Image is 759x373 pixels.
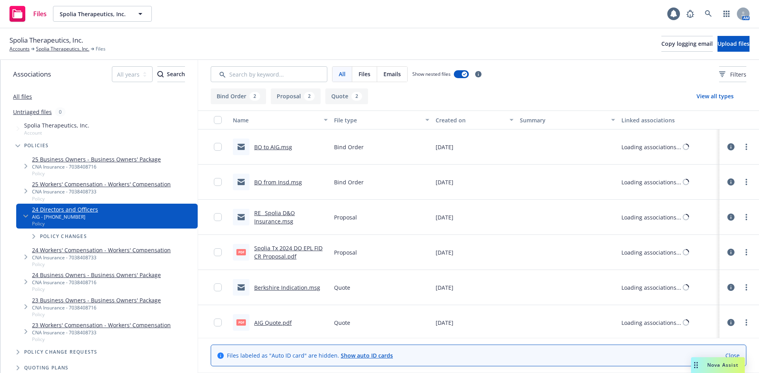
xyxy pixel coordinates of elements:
a: 25 Business Owners - Business Owners' Package [32,155,161,163]
div: CNA Insurance - 7038408716 [32,304,161,311]
span: Policy [32,311,161,318]
button: Quote [325,88,368,104]
span: Policy [32,220,98,227]
span: Upload files [717,40,750,47]
div: Search [157,67,185,82]
button: SearchSearch [157,66,185,82]
a: Spolia Therapeutics, Inc. [36,45,89,52]
div: CNA Insurance - 7038408733 [32,254,171,261]
div: Loading associations... [621,213,681,221]
span: Proposal [334,248,357,257]
div: File type [334,116,420,124]
a: RE_ Spolia D&O Insurance.msg [254,209,295,225]
span: Copy logging email [661,40,713,47]
span: Bind Order [334,178,364,186]
button: View all types [684,88,746,104]
input: Select all [214,116,222,124]
span: Files [359,70,370,78]
button: Created on [432,111,517,129]
span: Quoting plans [24,366,69,370]
span: Files labeled as "Auto ID card" are hidden. [227,351,393,360]
a: Report a Bug [682,6,698,22]
span: Show nested files [412,71,451,77]
input: Toggle Row Selected [214,213,222,221]
span: Policies [24,143,49,148]
a: 24 Directors and Officers [32,205,98,214]
div: CNA Insurance - 7038408733 [32,329,171,336]
div: Summary [520,116,606,124]
div: 0 [55,107,66,116]
span: Account [24,129,89,136]
input: Toggle Row Selected [214,248,222,256]
span: [DATE] [436,178,453,186]
input: Toggle Row Selected [214,319,222,326]
a: more [742,318,751,327]
div: CNA Insurance - 7038408716 [32,279,161,286]
div: AIG - [PHONE_NUMBER] [32,214,98,220]
span: Spolia Therapeutics, Inc. [9,35,83,45]
span: Policy change requests [24,350,97,354]
a: 24 Business Owners - Business Owners' Package [32,271,161,279]
span: Spolia Therapeutics, Inc. [60,10,128,18]
input: Toggle Row Selected [214,283,222,291]
div: Loading associations... [621,178,681,186]
a: more [742,283,751,292]
button: Bind Order [211,88,266,104]
div: Loading associations... [621,319,681,327]
span: Policy [32,261,171,268]
span: Nova Assist [707,362,738,368]
span: Policy [32,170,161,177]
a: Files [6,3,50,25]
span: [DATE] [436,319,453,327]
span: pdf [236,319,246,325]
button: Summary [517,111,618,129]
span: Quote [334,283,350,292]
a: Search [700,6,716,22]
span: Files [96,45,106,52]
div: Drag to move [691,357,701,373]
button: Linked associations [618,111,719,129]
a: Show auto ID cards [341,352,393,359]
button: Nova Assist [691,357,745,373]
span: Policy changes [40,234,87,239]
div: CNA Insurance - 7038408733 [32,188,171,195]
span: Filters [730,70,746,79]
div: CNA Insurance - 7038408716 [32,163,161,170]
span: [DATE] [436,213,453,221]
span: Quote [334,319,350,327]
span: Policy [32,286,161,292]
a: Untriaged files [13,108,52,116]
span: Policy [32,336,171,343]
button: Proposal [271,88,321,104]
a: Accounts [9,45,30,52]
a: more [742,177,751,187]
span: [DATE] [436,248,453,257]
div: Linked associations [621,116,716,124]
span: [DATE] [436,283,453,292]
input: Toggle Row Selected [214,178,222,186]
input: Toggle Row Selected [214,143,222,151]
a: BO from Insd.msg [254,178,302,186]
a: Close [725,351,740,360]
span: Files [33,11,47,17]
span: Emails [383,70,401,78]
svg: Search [157,71,164,77]
div: 2 [351,92,362,101]
div: Created on [436,116,505,124]
a: 23 Business Owners - Business Owners' Package [32,296,161,304]
a: BO to AIG.msg [254,143,292,151]
a: Spolia Tx 2024 DO EPL FID CR Proposal.pdf [254,244,323,260]
a: All files [13,93,32,100]
div: 2 [304,92,315,101]
a: Switch app [719,6,734,22]
div: Loading associations... [621,283,681,292]
span: Associations [13,69,51,79]
a: 25 Workers' Compensation - Workers' Compensation [32,180,171,188]
span: [DATE] [436,143,453,151]
div: Name [233,116,319,124]
button: Spolia Therapeutics, Inc. [53,6,152,22]
span: All [339,70,346,78]
span: pdf [236,249,246,255]
div: Loading associations... [621,143,681,151]
button: File type [331,111,432,129]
